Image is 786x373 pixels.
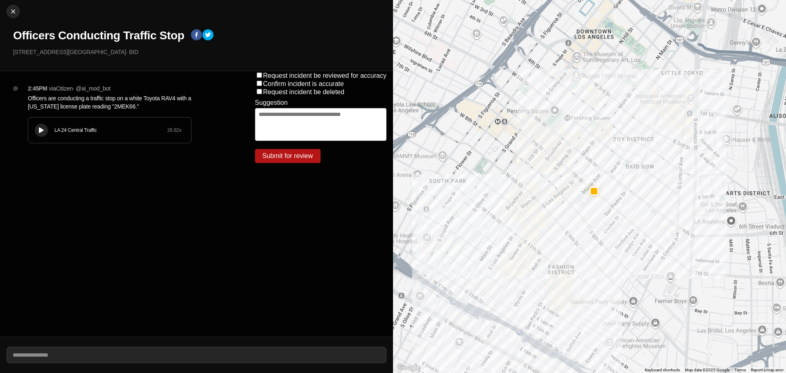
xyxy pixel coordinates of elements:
label: Request incident be deleted [263,88,344,95]
img: cancel [9,7,17,16]
a: Open this area in Google Maps (opens a new window) [395,362,422,373]
button: Keyboard shortcuts [645,367,680,373]
div: LA 24 Central Traffic [54,127,167,133]
h1: Officers Conducting Traffic Stop [13,28,184,43]
button: cancel [7,5,20,18]
label: Suggestion [255,99,288,106]
p: [STREET_ADDRESS][GEOGRAPHIC_DATA] · BID [13,48,386,56]
p: via Citizen · @ ai_mod_bot [49,84,111,93]
label: Request incident be reviewed for accuracy [263,72,387,79]
button: twitter [202,29,214,42]
p: Officers are conducting a traffic stop on a white Toyota RAV4 with a [US_STATE] license plate rea... [28,94,222,111]
img: Google [395,362,422,373]
p: 2:45PM [28,84,47,93]
a: Report a map error [751,368,784,372]
span: Map data ©2025 Google [685,368,730,372]
label: Confirm incident is accurate [263,80,344,87]
div: 26.82 s [167,127,181,133]
button: Submit for review [255,149,321,163]
button: facebook [191,29,202,42]
a: Terms (opens in new tab) [734,368,746,372]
